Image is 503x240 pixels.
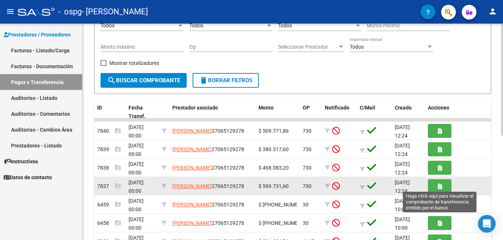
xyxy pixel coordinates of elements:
span: [DATE] 10:00 [395,216,410,231]
button: Buscar Comprobante [101,73,187,88]
mat-icon: delete [199,76,208,85]
span: [DATE] 12:24 [395,180,410,194]
span: [PERSON_NAME] [172,146,212,152]
span: Notificado [325,105,349,111]
datatable-header-cell: Acciones [425,100,491,124]
datatable-header-cell: Fecha Transf. [126,100,159,124]
span: $ 599.731,60 [258,183,289,189]
span: [PERSON_NAME] [172,202,212,208]
mat-icon: person [488,7,497,16]
datatable-header-cell: C/Mail [357,100,392,124]
span: Creado [395,105,412,111]
span: 730 [303,165,312,171]
span: [DATE] 00:00 [129,161,144,175]
span: 27065129278 [172,128,244,134]
span: [PERSON_NAME] [172,165,212,171]
span: [PERSON_NAME] [172,220,212,226]
span: Borrar Filtros [199,77,252,84]
span: 730 [303,146,312,152]
span: [DATE] 00:00 [129,124,144,139]
div: Open Intercom Messenger [478,215,496,233]
span: [DATE] 10:00 [395,198,410,212]
span: $ 509.771,86 [258,128,289,134]
span: 730 [303,128,312,134]
span: Buscar Comprobante [107,77,180,84]
span: 27065129278 [172,183,244,189]
span: - [PERSON_NAME] [82,4,148,20]
span: Seleccionar Prestador [278,44,338,50]
span: Prestador asociado [172,105,218,111]
span: $ [PHONE_NUMBER],00 [258,202,313,208]
button: Borrar Filtros [193,73,259,88]
span: $ [PHONE_NUMBER],00 [258,220,313,226]
span: Instructivos [4,157,38,166]
span: 30 [303,202,309,208]
span: 27065129278 [172,146,244,152]
span: - ospg [58,4,82,20]
span: 30 [303,220,309,226]
span: Datos de contacto [4,173,52,181]
span: [DATE] 00:00 [129,180,144,194]
datatable-header-cell: Creado [392,100,425,124]
span: [DATE] 00:00 [129,198,144,212]
span: 7837 [97,183,121,189]
datatable-header-cell: Notificado [322,100,357,124]
span: $ 468.083,20 [258,165,289,171]
span: ID [97,105,102,111]
span: Acciones [428,105,449,111]
span: Mostrar totalizadores [109,59,159,67]
span: 7840 [97,128,121,134]
span: $ 380.317,60 [258,146,289,152]
span: OP [303,105,310,111]
span: Todos [278,22,292,28]
span: Todos [101,22,115,28]
span: 7838 [97,165,121,171]
span: [DATE] 00:00 [129,216,144,231]
span: Fecha Transf. [129,105,145,119]
span: 6458 [97,220,121,226]
span: 7839 [97,146,121,152]
span: [DATE] 12:24 [395,124,410,139]
span: [PERSON_NAME] [172,183,212,189]
span: [DATE] 12:24 [395,143,410,157]
mat-icon: menu [6,7,15,16]
datatable-header-cell: Monto [256,100,300,124]
span: Todos [350,44,364,50]
span: Prestadores / Proveedores [4,31,71,39]
datatable-header-cell: OP [300,100,322,124]
span: C/Mail [360,105,375,111]
datatable-header-cell: Prestador asociado [169,100,256,124]
span: 27065129278 [172,220,244,226]
span: [DATE] 00:00 [129,143,144,157]
datatable-header-cell: ID [94,100,126,124]
mat-icon: search [107,76,116,85]
span: 730 [303,183,312,189]
span: Todos [189,22,203,28]
span: [DATE] 12:24 [395,161,410,175]
span: [PERSON_NAME] [172,128,212,134]
span: 6459 [97,202,121,208]
span: 27065129278 [172,165,244,171]
span: 27065129278 [172,202,244,208]
span: Monto [258,105,274,111]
